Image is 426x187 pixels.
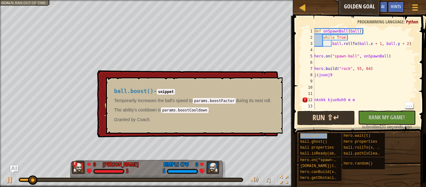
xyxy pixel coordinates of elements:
[300,134,327,138] span: ball.boost()
[302,41,314,47] div: 3
[302,28,314,34] div: 1
[114,107,271,113] p: The ability's cooldown is .
[302,59,314,66] div: 6
[344,140,377,144] span: hero properties
[300,176,354,180] span: hero.getObstacleAt(x, y)
[297,111,355,125] button: Run ⇧↵
[300,170,343,174] span: hero.canBuild(x, y)
[302,34,314,41] div: 2
[300,151,347,156] span: ball.isReady(ability)
[114,97,271,104] p: Temporarily increases the ball's speed to during its next roll.
[374,3,385,9] span: Ask AI
[278,174,290,187] button: Toggle fullscreen
[157,89,175,95] code: snippet
[344,134,370,138] span: hero.wait(t)
[114,88,271,94] h4: -
[13,1,15,5] span: :
[93,160,99,166] div: 0
[371,1,388,13] button: Ask AI
[103,160,139,169] div: [PERSON_NAME]
[192,160,198,166] div: 0
[405,102,413,108] span: ...
[163,160,189,169] div: Simple CPU
[114,88,153,94] span: ball.boost()
[300,145,334,150] span: ball properties
[406,19,418,25] span: Python
[302,97,314,103] div: 12
[302,103,314,109] div: 13
[126,169,128,174] div: 5
[361,124,413,130] div: 20 seconds ago
[114,117,151,122] em: Coach.
[302,78,314,84] div: 9
[369,113,405,121] span: Rank My Game!
[3,174,16,187] button: Ctrl + P: Play
[302,109,314,116] div: 14
[300,140,327,144] span: ball.ghost()
[264,174,274,187] button: ♫
[344,161,373,166] span: hero.random()
[404,19,406,25] span: :
[302,84,314,91] div: 10
[407,1,423,16] button: Show game menu
[344,145,382,150] span: ball.rollTo(x, y)
[391,3,401,9] span: Hints
[302,53,314,59] div: 5
[193,98,236,104] code: params.boostFactor
[300,158,354,162] span: hero.on("spawn-ball", f)
[15,1,46,5] span: Ran out of time
[300,164,356,168] span: [DOMAIN_NAME](type, x, y)
[358,111,416,125] button: Rank My Game!
[357,19,404,25] span: Programming language
[161,107,209,113] code: params.boostCooldown
[362,124,381,129] span: submitted
[248,174,261,187] button: Adjust volume
[265,175,271,185] span: ♫
[163,169,165,174] div: 5
[302,66,314,72] div: 7
[72,161,85,174] img: thang_avatar_frame.png
[302,72,314,78] div: 8
[10,165,18,173] button: Ask AI
[206,161,220,174] img: thang_avatar_frame.png
[114,117,137,122] span: Granted by
[1,1,13,5] span: Goals
[302,47,314,53] div: 4
[344,151,393,156] span: ball.pathIsClear(x, y)
[302,91,314,97] div: 11
[104,78,136,115] img: duck_tharin2.png
[72,161,77,166] div: x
